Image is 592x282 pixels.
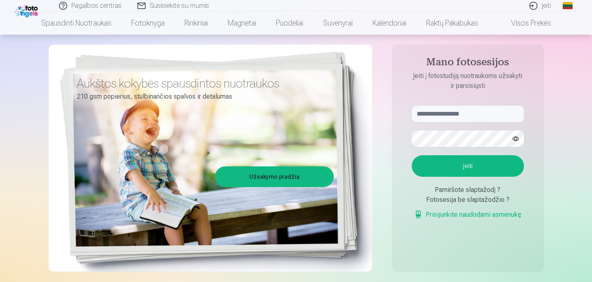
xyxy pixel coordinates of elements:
[77,91,328,102] p: 210 gsm popierius, stulbinančios spalvos ir detalumas
[218,12,266,35] a: Magnetai
[488,12,561,35] a: Visos prekės
[403,71,532,91] p: Įeiti į fotostudiją nuotraukoms užsakyti ir parsisiųsti
[15,3,40,17] img: /fa2
[403,56,532,71] h4: Mano fotosesijos
[414,210,521,220] a: Prisijunkite naudodami asmenukę
[77,76,328,91] h3: Aukštos kokybės spausdintos nuotraukos
[121,12,175,35] a: Fotoknyga
[412,195,524,205] div: Fotosesija be slaptažodžio ?
[216,168,333,186] a: Užsakymo pradžia
[412,155,524,177] button: Įeiti
[416,12,488,35] a: Raktų pakabukas
[175,12,218,35] a: Rinkiniai
[31,12,121,35] a: Spausdinti nuotraukas
[363,12,416,35] a: Kalendoriai
[313,12,363,35] a: Suvenyrai
[266,12,313,35] a: Puodeliai
[412,185,524,195] div: Pamiršote slaptažodį ?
